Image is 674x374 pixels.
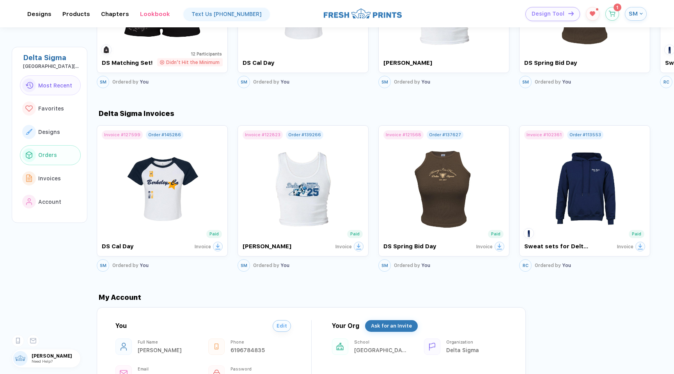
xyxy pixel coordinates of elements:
div: You [112,79,149,84]
div: Didn’t Hit the Minimum [166,59,220,65]
div: Order # 139266 [288,132,321,137]
div: Email [138,367,192,372]
div: 6196784835 [231,347,284,353]
span: Designs [38,129,60,135]
button: link to iconDesigns [20,122,81,142]
span: Ordered by [253,263,279,268]
span: Invoices [38,175,61,182]
span: Favorites [38,105,64,112]
button: SM [378,75,391,88]
div: Organization [446,340,500,345]
span: Orders [38,152,57,158]
button: link to iconInvoices [20,168,81,189]
div: Text Us [PHONE_NUMBER] [192,11,262,17]
div: Order # 145286 [148,132,181,137]
div: You [394,263,430,268]
span: Ordered by [394,263,420,268]
div: Invoice # 122823 [245,132,280,137]
span: Ordered by [112,79,138,84]
div: Lookbook [140,11,170,18]
img: 1742943385989ibdjw_nt_front.jpeg [119,139,206,231]
div: Invoice #102361Order #113553Sweat sets for Delta Sigma!1PaidInvoiceRCOrdered by You [519,125,650,272]
div: [PERSON_NAME] [243,243,308,250]
button: SM [238,259,250,272]
span: Ordered by [535,79,561,84]
div: LookbookToggle dropdown menu chapters [140,11,170,18]
div: Sweat sets for Delta Sigma! [524,243,589,250]
img: link to icon [26,198,32,205]
span: Ordered by [112,263,138,268]
div: You [115,322,127,329]
button: link to iconAccount [20,192,81,212]
span: Account [38,199,61,205]
img: user profile [13,351,28,366]
div: University of California, Berkeley [23,64,81,69]
button: Edit [273,320,291,332]
button: Ask for an Invite [365,320,418,332]
span: SM [100,263,106,268]
div: DS Cal Day [243,59,301,66]
img: logo [324,7,402,20]
span: RC [523,263,529,268]
div: ChaptersToggle dropdown menu chapters [101,11,129,18]
div: Invoice #122823Order #139266[PERSON_NAME]PaidInvoiceSMOrdered by You [238,125,369,272]
button: SM [97,259,109,272]
div: Phone [231,340,284,345]
div: You [253,263,289,268]
img: link to icon [25,82,33,89]
img: link to icon [26,151,32,159]
span: SM [522,79,529,84]
span: Invoice [617,244,633,249]
span: SM [241,263,247,268]
span: Ask for an Invite [371,323,412,329]
button: SM [97,75,109,88]
img: link to icon [25,105,33,112]
div: Full Name [138,340,192,345]
div: Invoice #127599Order #145286DS Cal DayPaidInvoiceSMOrdered by You [97,125,228,272]
span: Ordered by [394,79,420,84]
button: SM [378,259,391,272]
span: SM [100,79,106,84]
div: Paid [491,232,500,237]
div: ProductsToggle dropdown menu [62,11,90,18]
div: My Account [97,293,674,301]
span: SM [381,263,388,268]
div: Paid [350,232,360,237]
img: icon [568,11,574,16]
span: Most Recent [38,82,72,89]
span: Ordered by [253,79,279,84]
div: University of California, Berkeley [354,347,408,353]
span: Edit [277,323,287,329]
div: School [354,340,408,345]
button: SM [519,75,532,88]
span: Invoice [335,244,352,249]
div: Delta Sigma Invoices [97,109,174,118]
div: Paid [209,232,219,237]
span: RC [663,79,669,84]
div: You [112,263,149,268]
div: [PERSON_NAME] [383,59,442,66]
div: You [253,79,289,84]
div: Order # 113553 [569,132,601,137]
span: Ordered by [535,263,561,268]
img: 1738773511828utzfl_nt_front.jpeg [259,139,347,231]
button: Design Toolicon [525,7,580,21]
div: You [535,79,571,84]
img: 1 [102,46,110,54]
span: Design Tool [532,11,564,17]
img: 1737128054041ygsos_nt_front.jpeg [400,139,488,231]
img: 17114_1711627854379_new.jpeg [541,139,629,231]
div: You [535,263,571,268]
div: DS Spring Bid Day [383,243,449,250]
button: SM [238,75,250,88]
button: link to iconFavorites [20,98,81,119]
img: 1 [525,229,533,237]
div: Password [231,367,284,372]
button: SM [625,7,647,21]
div: DS Spring Bid Day [524,59,583,66]
img: link to icon [26,175,32,182]
div: Delta Sigma [446,347,500,353]
button: link to iconMost Recent [20,75,81,96]
div: Invoice # 102361 [527,132,562,137]
img: link to icon [26,129,32,135]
